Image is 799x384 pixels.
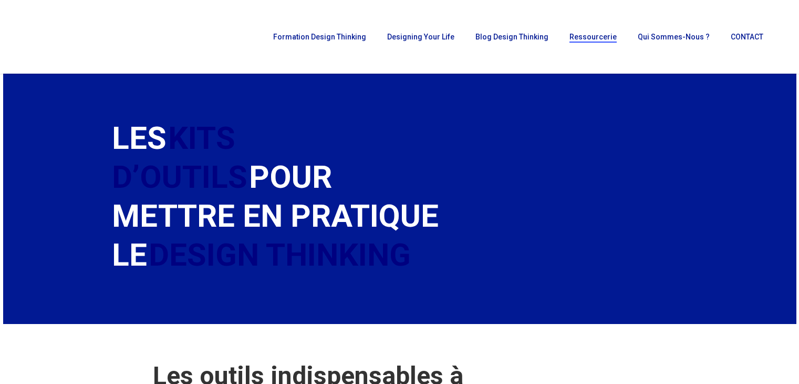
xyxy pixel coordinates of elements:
[632,33,715,41] a: Qui sommes-nous ?
[382,33,460,41] a: Designing Your Life
[564,33,622,41] a: Ressourcerie
[731,33,763,41] span: CONTACT
[268,33,371,41] a: Formation Design Thinking
[475,33,548,41] span: Blog Design Thinking
[112,119,439,274] span: LES POUR METTRE EN PRATIQUE LE
[149,236,411,274] span: DESIGN THINKING
[387,33,454,41] span: Designing Your Life
[725,33,769,41] a: CONTACT
[273,33,366,41] span: Formation Design Thinking
[470,33,554,41] a: Blog Design Thinking
[112,119,249,196] em: KITS D’OUTILS
[15,16,126,58] img: French Future Academy
[569,33,617,41] span: Ressourcerie
[638,33,710,41] span: Qui sommes-nous ?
